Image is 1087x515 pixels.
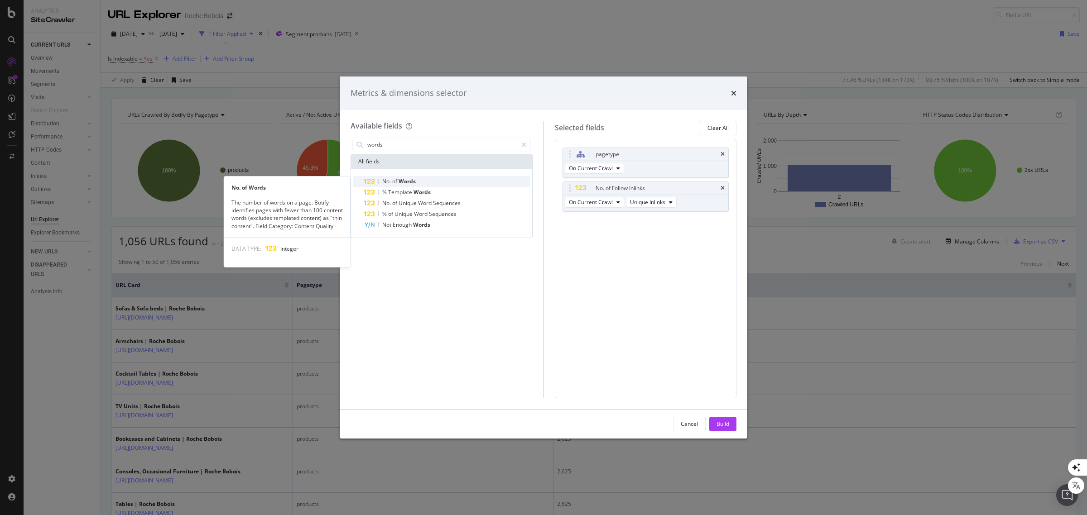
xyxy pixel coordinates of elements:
div: The number of words on a page. Botify identifies pages with fewer than 100 content words (exclude... [224,199,350,230]
span: of [388,210,394,218]
span: Unique [399,199,418,207]
span: Sequences [433,199,461,207]
div: Available fields [351,121,402,131]
div: Build [717,420,729,428]
span: Unique [394,210,414,218]
span: On Current Crawl [569,198,613,206]
span: of [392,199,399,207]
div: Open Intercom Messenger [1056,484,1078,506]
button: On Current Crawl [565,163,624,174]
input: Search by field name [366,138,517,152]
span: % [382,188,388,196]
div: Metrics & dimensions selector [351,87,467,99]
div: No. of Follow InlinkstimesOn Current CrawlUnique Inlinks [563,181,729,212]
span: Word [418,199,433,207]
span: % [382,210,388,218]
button: Cancel [673,417,706,431]
span: Enough [393,221,413,229]
div: modal [340,76,747,439]
span: No. [382,177,392,185]
span: Unique Inlinks [630,198,665,206]
div: Cancel [681,420,698,428]
span: Words [413,221,430,229]
span: Sequences [429,210,457,218]
span: Words [414,188,431,196]
div: No. of Words [224,184,350,191]
div: All fields [351,154,532,169]
div: times [721,186,725,191]
span: Not [382,221,393,229]
div: Clear All [707,124,729,132]
span: On Current Crawl [569,164,613,172]
span: No. [382,199,392,207]
div: pagetypetimesOn Current Crawl [563,148,729,178]
span: of [392,177,399,185]
div: No. of Follow Inlinks [596,184,645,193]
span: Words [399,177,416,185]
span: Template [388,188,414,196]
button: Build [709,417,736,431]
button: Unique Inlinks [626,197,677,208]
div: Selected fields [555,123,604,133]
div: times [721,152,725,157]
button: Clear All [700,121,736,135]
span: Word [414,210,429,218]
button: On Current Crawl [565,197,624,208]
div: times [731,87,736,99]
div: pagetype [596,150,619,159]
